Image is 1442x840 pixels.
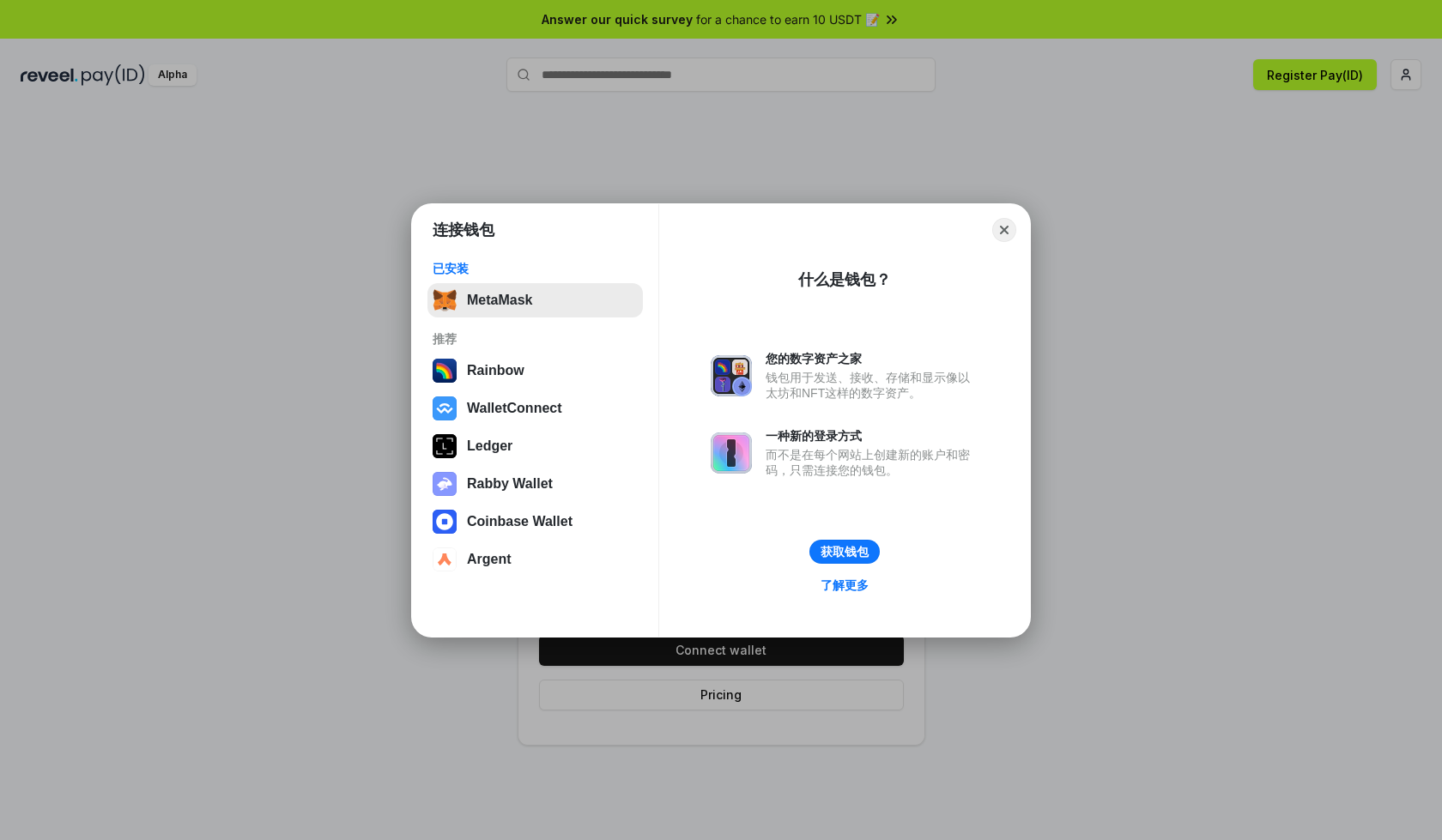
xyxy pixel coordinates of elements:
[433,396,457,420] img: svg+xml,%3Csvg%20width%3D%2228%22%20height%3D%2228%22%20viewBox%3D%220%200%2028%2028%22%20fill%3D...
[467,438,512,454] div: Ledger
[427,283,643,317] button: MetaMask
[467,401,562,416] div: WalletConnect
[766,351,978,366] div: 您的数字资产之家
[433,472,457,496] img: svg+xml,%3Csvg%20xmlns%3D%22http%3A%2F%2Fwww.w3.org%2F2000%2Fsvg%22%20fill%3D%22none%22%20viewBox...
[467,552,512,567] div: Argent
[433,434,457,458] img: svg+xml,%3Csvg%20xmlns%3D%22http%3A%2F%2Fwww.w3.org%2F2000%2Fsvg%22%20width%3D%2228%22%20height%3...
[427,467,643,501] button: Rabby Wallet
[433,261,638,276] div: 已安装
[821,544,869,559] div: 获取钱包
[433,359,457,383] img: svg+xml,%3Csvg%20width%3D%22120%22%20height%3D%22120%22%20viewBox%3D%220%200%20120%20120%22%20fil...
[711,432,752,474] img: svg+xml,%3Csvg%20xmlns%3D%22http%3A%2F%2Fwww.w3.org%2F2000%2Fsvg%22%20fill%3D%22none%22%20viewBox...
[766,428,978,444] div: 一种新的登录方式
[810,574,879,596] a: 了解更多
[433,220,494,240] h1: 连接钱包
[427,429,643,463] button: Ledger
[766,370,978,401] div: 钱包用于发送、接收、存储和显示像以太坊和NFT这样的数字资产。
[467,293,532,308] div: MetaMask
[992,218,1016,242] button: Close
[766,447,978,478] div: 而不是在每个网站上创建新的账户和密码，只需连接您的钱包。
[427,391,643,426] button: WalletConnect
[821,577,869,593] div: 了解更多
[711,355,752,396] img: svg+xml,%3Csvg%20xmlns%3D%22http%3A%2F%2Fwww.w3.org%2F2000%2Fsvg%22%20fill%3D%22none%22%20viewBox...
[467,363,524,378] div: Rainbow
[798,269,891,290] div: 什么是钱包？
[427,505,643,539] button: Coinbase Wallet
[433,288,457,312] img: svg+xml,%3Csvg%20fill%3D%22none%22%20height%3D%2233%22%20viewBox%3D%220%200%2035%2033%22%20width%...
[427,542,643,577] button: Argent
[433,510,457,534] img: svg+xml,%3Csvg%20width%3D%2228%22%20height%3D%2228%22%20viewBox%3D%220%200%2028%2028%22%20fill%3D...
[433,547,457,571] img: svg+xml,%3Csvg%20width%3D%2228%22%20height%3D%2228%22%20viewBox%3D%220%200%2028%2028%22%20fill%3D...
[809,540,880,564] button: 获取钱包
[467,476,553,492] div: Rabby Wallet
[467,514,573,529] div: Coinbase Wallet
[427,354,643,388] button: Rainbow
[433,331,638,347] div: 推荐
